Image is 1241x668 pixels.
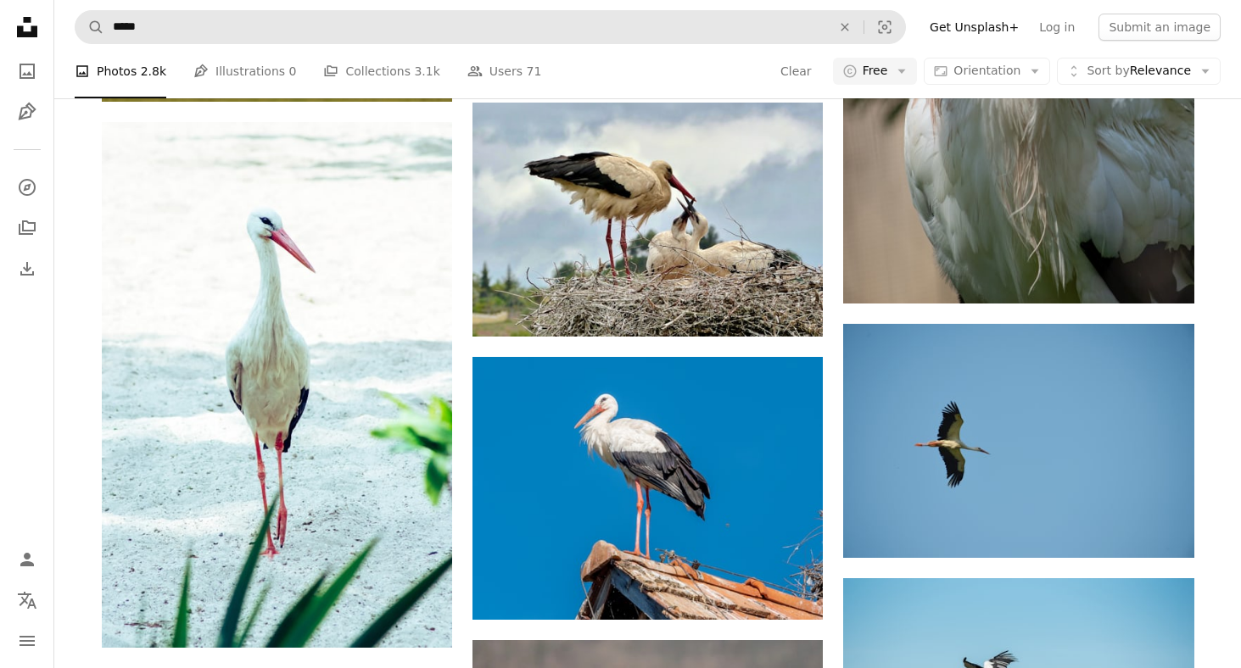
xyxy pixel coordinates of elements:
[10,583,44,617] button: Language
[472,480,823,495] a: white stork perched on brown wooden post under blue sky during daytime
[102,122,452,648] img: white and black bird on white sand
[864,11,905,43] button: Visual search
[414,62,439,81] span: 3.1k
[472,357,823,620] img: white stork perched on brown wooden post under blue sky during daytime
[10,211,44,245] a: Collections
[1087,64,1129,77] span: Sort by
[102,376,452,392] a: white and black bird on white sand
[826,11,864,43] button: Clear
[1087,63,1191,80] span: Relevance
[953,64,1020,77] span: Orientation
[10,95,44,129] a: Illustrations
[863,63,888,80] span: Free
[843,324,1193,558] img: A large bird flying through a blue sky
[920,14,1029,41] a: Get Unsplash+
[10,170,44,204] a: Explore
[75,11,104,43] button: Search Unsplash
[924,58,1050,85] button: Orientation
[527,62,542,81] span: 71
[833,58,918,85] button: Free
[843,433,1193,448] a: A large bird flying through a blue sky
[10,54,44,88] a: Photos
[780,58,813,85] button: Clear
[75,10,906,44] form: Find visuals sitewide
[10,252,44,286] a: Download History
[1098,14,1221,41] button: Submit an image
[10,624,44,658] button: Menu
[1057,58,1221,85] button: Sort byRelevance
[289,62,297,81] span: 0
[472,211,823,226] a: three white and black birds on nest during daytime
[193,44,296,98] a: Illustrations 0
[10,543,44,576] a: Log in / Sign up
[472,103,823,336] img: three white and black birds on nest during daytime
[467,44,542,98] a: Users 71
[10,10,44,47] a: Home — Unsplash
[1029,14,1085,41] a: Log in
[323,44,439,98] a: Collections 3.1k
